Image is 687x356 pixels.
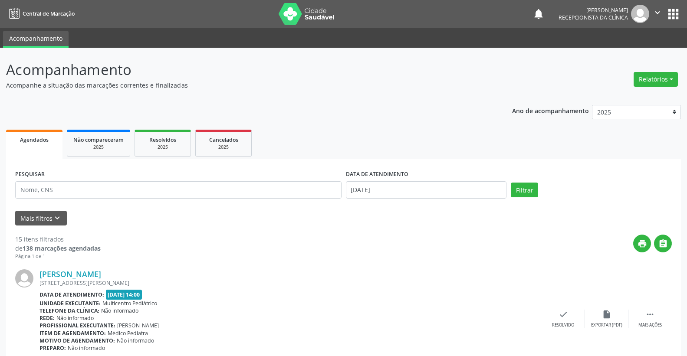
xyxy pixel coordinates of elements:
[634,72,678,87] button: Relatórios
[23,244,101,252] strong: 138 marcações agendadas
[15,244,101,253] div: de
[15,168,45,181] label: PESQUISAR
[39,337,115,344] b: Motivo de agendamento:
[39,322,115,329] b: Profissional executante:
[101,307,138,314] span: Não informado
[108,330,148,337] span: Médico Pediatra
[209,136,238,144] span: Cancelados
[202,144,245,150] div: 2025
[15,211,67,226] button: Mais filtroskeyboard_arrow_down
[39,330,106,337] b: Item de agendamento:
[6,59,479,81] p: Acompanhamento
[39,344,66,352] b: Preparo:
[645,310,655,319] i: 
[559,14,628,21] span: Recepcionista da clínica
[638,322,662,328] div: Mais ações
[533,8,545,20] button: notifications
[39,300,101,307] b: Unidade executante:
[117,322,159,329] span: [PERSON_NAME]
[15,235,101,244] div: 15 itens filtrados
[73,144,124,150] div: 2025
[653,8,662,17] i: 
[23,10,75,17] span: Central de Marcação
[559,310,568,319] i: check
[3,31,69,48] a: Acompanhamento
[666,7,681,22] button: apps
[117,337,154,344] span: Não informado
[141,144,184,150] div: 2025
[68,344,105,352] span: Não informado
[20,136,49,144] span: Agendados
[346,168,408,181] label: DATA DE ATENDIMENTO
[654,235,672,252] button: 
[39,314,55,322] b: Rede:
[6,81,479,90] p: Acompanhe a situação das marcações correntes e finalizadas
[15,269,33,287] img: img
[39,269,101,279] a: [PERSON_NAME]
[602,310,611,319] i: insert_drive_file
[56,314,94,322] span: Não informado
[511,183,538,197] button: Filtrar
[633,235,651,252] button: print
[631,5,649,23] img: img
[53,213,62,223] i: keyboard_arrow_down
[346,181,507,199] input: Selecione um intervalo
[15,181,342,199] input: Nome, CNS
[15,253,101,260] div: Página 1 de 1
[102,300,157,307] span: Multicentro Pediátrico
[649,5,666,23] button: 
[658,239,668,248] i: 
[591,322,622,328] div: Exportar (PDF)
[512,105,589,116] p: Ano de acompanhamento
[638,239,647,248] i: print
[73,136,124,144] span: Não compareceram
[39,279,542,287] div: [STREET_ADDRESS][PERSON_NAME]
[559,7,628,14] div: [PERSON_NAME]
[39,307,99,314] b: Telefone da clínica:
[39,291,104,298] b: Data de atendimento:
[6,7,75,21] a: Central de Marcação
[106,290,142,300] span: [DATE] 14:00
[552,322,574,328] div: Resolvido
[149,136,176,144] span: Resolvidos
